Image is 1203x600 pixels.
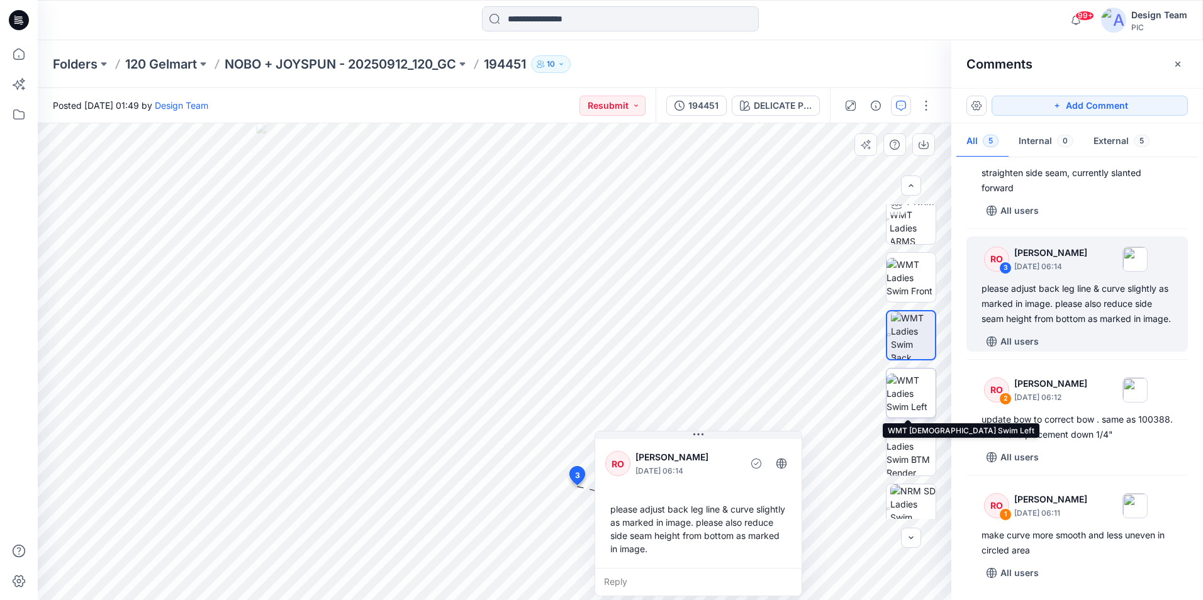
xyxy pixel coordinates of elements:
div: PIC [1131,23,1187,32]
button: Add Comment [992,96,1188,116]
button: External [1083,126,1160,158]
span: 99+ [1075,11,1094,21]
div: 3 [999,262,1012,274]
span: 3 [575,470,580,481]
img: NRM SD Ladies Swim Render [890,484,936,533]
span: 0 [1057,135,1073,147]
img: avatar [1101,8,1126,33]
a: NOBO + JOYSPUN - 20250912_120_GC [225,55,456,73]
img: WMT Ladies Swim Back [891,311,935,359]
div: Reply [595,568,802,596]
button: 10 [531,55,571,73]
button: All users [982,447,1044,467]
button: All users [982,201,1044,221]
p: [PERSON_NAME] [1014,245,1087,260]
button: Details [866,96,886,116]
div: 194451 [688,99,719,113]
div: RO [984,247,1009,272]
p: [DATE] 06:14 [1014,260,1087,273]
div: straighten side seam, currently slanted forward [982,165,1173,196]
img: WMT Ladies Swim Left [887,374,936,413]
div: DELICATE PINK [754,99,812,113]
p: [DATE] 06:12 [1014,391,1087,404]
p: [PERSON_NAME] [1014,492,1087,507]
div: please adjust back leg line & curve slightly as marked in image. please also reduce side seam hei... [605,497,792,560]
span: 5 [983,135,999,147]
a: 120 Gelmart [125,55,197,73]
button: 194451 [666,96,727,116]
img: WMT Ladies Swim Front [887,258,936,297]
img: NRM FT Ladies Swim BTM Render [887,426,936,475]
p: [DATE] 06:11 [1014,507,1087,519]
a: Design Team [155,100,208,111]
p: All users [1000,334,1039,349]
span: 5 [1134,135,1150,147]
div: RO [984,377,1009,403]
p: [DATE] 06:14 [635,465,738,477]
button: All users [982,331,1044,352]
div: please adjust back leg line & curve slightly as marked in image. please also reduce side seam hei... [982,281,1173,326]
div: update bow to correct bow . same as 100388. and move placement down 1/4" [982,412,1173,442]
a: Folders [53,55,98,73]
div: RO [984,493,1009,518]
div: Design Team [1131,8,1187,23]
div: 1 [999,508,1012,521]
p: All users [1000,450,1039,465]
button: Internal [1009,126,1083,158]
button: All [956,126,1009,158]
button: All users [982,563,1044,583]
div: RO [605,451,630,476]
p: 194451 [484,55,526,73]
p: All users [1000,203,1039,218]
button: DELICATE PINK [732,96,820,116]
div: 2 [999,392,1012,405]
p: [PERSON_NAME] [1014,376,1087,391]
img: TT NRM WMT Ladies ARMS DOWN [890,195,936,244]
div: make curve more smooth and less uneven in circled area [982,528,1173,558]
p: 10 [547,57,555,71]
h2: Comments [966,57,1032,72]
p: [PERSON_NAME] [635,450,738,465]
p: All users [1000,565,1039,581]
span: Posted [DATE] 01:49 by [53,99,208,112]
